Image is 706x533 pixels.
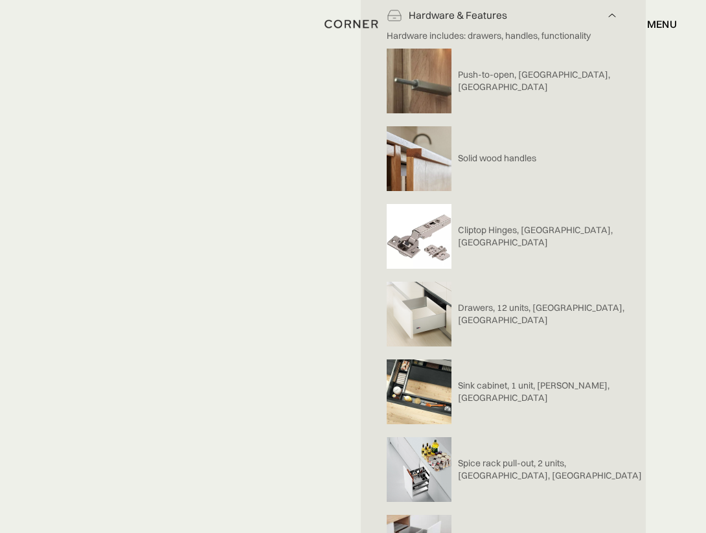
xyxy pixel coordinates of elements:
a: Drawers, 12 units, [GEOGRAPHIC_DATA], [GEOGRAPHIC_DATA] [451,302,659,326]
a: Sink cabinet, 1 unit, [PERSON_NAME], [GEOGRAPHIC_DATA] [451,380,659,404]
a: Cliptop Hinges, [GEOGRAPHIC_DATA], [GEOGRAPHIC_DATA] [451,224,659,249]
p: Spice rack pull-out, 2 units, [GEOGRAPHIC_DATA], [GEOGRAPHIC_DATA] [458,457,659,482]
p: Drawers, 12 units, [GEOGRAPHIC_DATA], [GEOGRAPHIC_DATA] [458,302,659,326]
a: Push-to-open, [GEOGRAPHIC_DATA], [GEOGRAPHIC_DATA] [451,69,659,93]
p: Sink cabinet, 1 unit, [PERSON_NAME], [GEOGRAPHIC_DATA] [458,380,659,404]
p: Push-to-open, [GEOGRAPHIC_DATA], [GEOGRAPHIC_DATA] [458,69,659,93]
p: Solid wood handles [458,152,536,164]
a: home [313,16,393,32]
div: menu [647,19,677,29]
div: menu [634,13,677,35]
p: Cliptop Hinges, [GEOGRAPHIC_DATA], [GEOGRAPHIC_DATA] [458,224,659,249]
a: Solid wood handles [451,152,536,164]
